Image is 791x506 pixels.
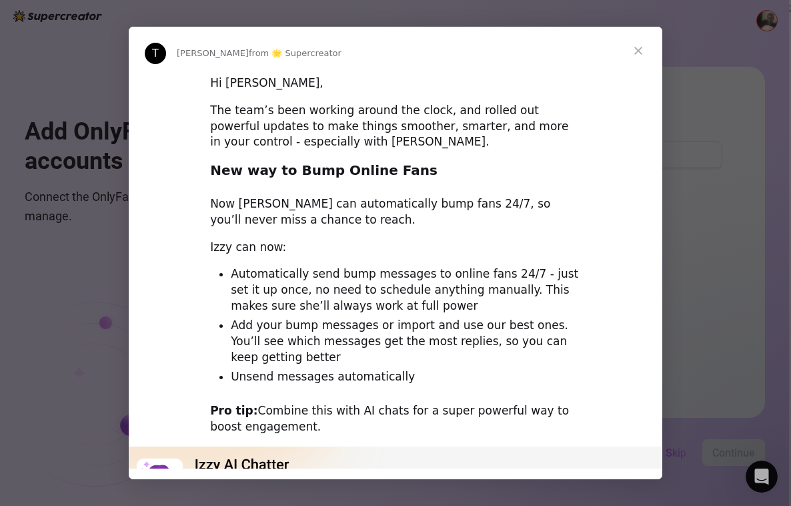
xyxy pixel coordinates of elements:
[231,369,581,385] li: Unsend messages automatically
[249,48,341,58] span: from 🌟 Supercreator
[210,240,581,256] div: Izzy can now:
[210,404,257,417] b: Pro tip:
[231,318,581,366] li: Add your bump messages or import and use our best ones. You’ll see which messages get the most re...
[145,43,166,64] div: Profile image for Tanya
[210,103,581,150] div: The team’s been working around the clock, and rolled out powerful updates to make things smoother...
[231,266,581,314] li: Automatically send bump messages to online fans 24/7 - just set it up once, no need to schedule a...
[210,75,581,91] div: Hi [PERSON_NAME],
[177,48,249,58] span: [PERSON_NAME]
[210,196,581,228] div: Now [PERSON_NAME] can automatically bump fans 24/7, so you’ll never miss a chance to reach.
[614,27,662,75] span: Close
[210,162,581,186] h2: New way to Bump Online Fans
[210,403,581,435] div: Combine this with AI chats for a super powerful way to boost engagement.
